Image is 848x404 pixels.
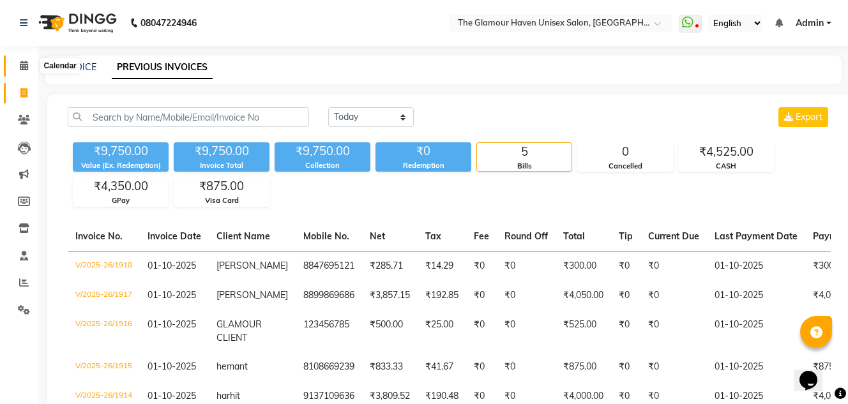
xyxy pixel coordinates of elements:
[140,5,197,41] b: 08047224946
[216,361,248,372] span: hemant
[679,161,773,172] div: CASH
[303,230,349,242] span: Mobile No.
[425,230,441,242] span: Tax
[556,310,611,352] td: ₹525.00
[75,230,123,242] span: Invoice No.
[148,361,196,372] span: 01-10-2025
[640,310,707,352] td: ₹0
[174,177,269,195] div: ₹875.00
[148,318,196,330] span: 01-10-2025
[362,281,418,310] td: ₹3,857.15
[578,161,672,172] div: Cancelled
[648,230,699,242] span: Current Due
[148,260,196,271] span: 01-10-2025
[611,281,640,310] td: ₹0
[504,230,548,242] span: Round Off
[466,281,497,310] td: ₹0
[68,310,140,352] td: V/2025-26/1916
[148,230,201,242] span: Invoice Date
[611,310,640,352] td: ₹0
[497,281,556,310] td: ₹0
[497,352,556,382] td: ₹0
[707,310,805,352] td: 01-10-2025
[73,195,168,206] div: GPay
[296,251,362,281] td: 8847695121
[794,353,835,391] iframe: chat widget
[296,352,362,382] td: 8108669239
[477,143,572,161] div: 5
[707,251,805,281] td: 01-10-2025
[640,352,707,382] td: ₹0
[497,310,556,352] td: ₹0
[707,281,805,310] td: 01-10-2025
[474,230,489,242] span: Fee
[619,230,633,242] span: Tip
[611,251,640,281] td: ₹0
[174,142,269,160] div: ₹9,750.00
[418,310,466,352] td: ₹25.00
[796,111,822,123] span: Export
[370,230,385,242] span: Net
[296,310,362,352] td: 123456785
[73,177,168,195] div: ₹4,350.00
[148,390,196,401] span: 01-10-2025
[418,352,466,382] td: ₹41.67
[578,143,672,161] div: 0
[216,318,262,343] span: GLAMOUR CLIENT
[563,230,585,242] span: Total
[40,58,79,73] div: Calendar
[275,160,370,171] div: Collection
[73,160,169,171] div: Value (Ex. Redemption)
[216,289,288,301] span: [PERSON_NAME]
[778,107,828,127] button: Export
[679,143,773,161] div: ₹4,525.00
[466,310,497,352] td: ₹0
[497,251,556,281] td: ₹0
[362,352,418,382] td: ₹833.33
[216,230,270,242] span: Client Name
[796,17,824,30] span: Admin
[296,281,362,310] td: 8899869686
[477,161,572,172] div: Bills
[148,289,196,301] span: 01-10-2025
[174,160,269,171] div: Invoice Total
[375,160,471,171] div: Redemption
[362,251,418,281] td: ₹285.71
[418,281,466,310] td: ₹192.85
[216,260,288,271] span: [PERSON_NAME]
[68,251,140,281] td: V/2025-26/1918
[640,281,707,310] td: ₹0
[418,251,466,281] td: ₹14.29
[362,310,418,352] td: ₹500.00
[715,230,798,242] span: Last Payment Date
[375,142,471,160] div: ₹0
[707,352,805,382] td: 01-10-2025
[556,352,611,382] td: ₹875.00
[68,352,140,382] td: V/2025-26/1915
[611,352,640,382] td: ₹0
[73,142,169,160] div: ₹9,750.00
[68,107,309,127] input: Search by Name/Mobile/Email/Invoice No
[33,5,120,41] img: logo
[112,56,213,79] a: PREVIOUS INVOICES
[466,251,497,281] td: ₹0
[174,195,269,206] div: Visa Card
[556,281,611,310] td: ₹4,050.00
[466,352,497,382] td: ₹0
[68,281,140,310] td: V/2025-26/1917
[556,251,611,281] td: ₹300.00
[275,142,370,160] div: ₹9,750.00
[216,390,240,401] span: harhit
[640,251,707,281] td: ₹0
